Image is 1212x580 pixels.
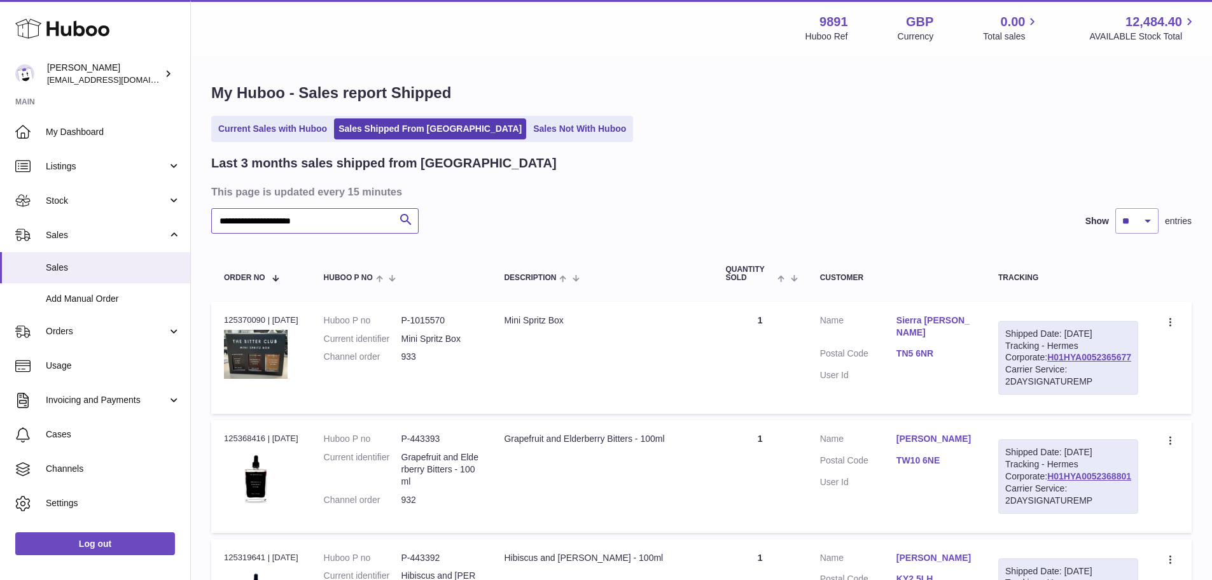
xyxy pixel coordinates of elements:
dt: Postal Code [820,455,896,470]
td: 1 [713,420,807,532]
div: Tracking - Hermes Corporate: [998,439,1138,513]
span: [EMAIL_ADDRESS][DOMAIN_NAME] [47,74,187,85]
dt: Huboo P no [324,315,401,327]
dd: P-443392 [401,552,479,564]
span: Order No [224,274,265,282]
span: Add Manual Order [46,293,181,305]
div: Carrier Service: 2DAYSIGNATUREMP [1005,483,1131,507]
span: AVAILABLE Stock Total [1089,31,1197,43]
dt: Huboo P no [324,433,401,445]
dt: Name [820,315,896,342]
a: Sierra [PERSON_NAME] [896,315,973,339]
span: Usage [46,360,181,372]
span: Sales [46,229,167,241]
a: [PERSON_NAME] [896,552,973,564]
td: 1 [713,302,807,414]
div: Mini Spritz Box [504,315,700,327]
div: Tracking - Hermes Corporate: [998,321,1138,395]
div: Hibiscus and [PERSON_NAME] - 100ml [504,552,700,564]
dd: P-1015570 [401,315,479,327]
span: Sales [46,262,181,274]
h3: This page is updated every 15 minutes [211,185,1188,199]
span: Listings [46,160,167,173]
div: 125319641 | [DATE] [224,552,298,563]
div: 125370090 | [DATE] [224,315,298,326]
dd: Mini Spritz Box [401,333,479,345]
span: Stock [46,195,167,207]
dt: Name [820,552,896,567]
div: Customer [820,274,973,282]
a: TW10 6NE [896,455,973,467]
img: 1653476749.jpg [224,449,288,513]
dt: Current identifier [324,451,401,488]
div: Tracking [998,274,1138,282]
span: Description [504,274,556,282]
span: Orders [46,325,167,337]
a: H01HYA0052365677 [1047,352,1131,362]
span: Channels [46,463,181,475]
span: Settings [46,497,181,509]
dt: Current identifier [324,333,401,345]
dd: Grapefruit and Elderberry Bitters - 100ml [401,451,479,488]
a: Sales Shipped From [GEOGRAPHIC_DATA] [334,118,526,139]
img: internalAdmin-9891@internal.huboo.com [15,64,34,83]
img: 98911729770131.jpg [224,330,288,379]
h2: Last 3 months sales shipped from [GEOGRAPHIC_DATA] [211,155,557,172]
span: entries [1165,215,1192,227]
dd: 932 [401,494,479,506]
strong: 9891 [819,13,848,31]
dt: Channel order [324,494,401,506]
label: Show [1085,215,1109,227]
dt: Postal Code [820,348,896,363]
h1: My Huboo - Sales report Shipped [211,83,1192,103]
dd: P-443393 [401,433,479,445]
div: Grapefruit and Elderberry Bitters - 100ml [504,433,700,445]
dt: Channel order [324,351,401,363]
dt: User Id [820,476,896,488]
div: Carrier Service: 2DAYSIGNATUREMP [1005,364,1131,388]
span: Invoicing and Payments [46,394,167,406]
a: H01HYA0052368801 [1047,471,1131,481]
a: [PERSON_NAME] [896,433,973,445]
div: [PERSON_NAME] [47,62,162,86]
div: Shipped Date: [DATE] [1005,565,1131,577]
span: 12,484.40 [1125,13,1182,31]
dt: Huboo P no [324,552,401,564]
a: 12,484.40 AVAILABLE Stock Total [1089,13,1197,43]
a: Current Sales with Huboo [214,118,331,139]
div: Shipped Date: [DATE] [1005,328,1131,340]
strong: GBP [906,13,933,31]
div: Currency [898,31,934,43]
span: Total sales [983,31,1040,43]
span: 0.00 [1001,13,1026,31]
div: Huboo Ref [805,31,848,43]
a: TN5 6NR [896,348,973,360]
a: Sales Not With Huboo [529,118,630,139]
dt: Name [820,433,896,448]
span: Cases [46,428,181,441]
span: My Dashboard [46,126,181,138]
div: Shipped Date: [DATE] [1005,446,1131,458]
dt: User Id [820,369,896,381]
div: 125368416 | [DATE] [224,433,298,444]
a: 0.00 Total sales [983,13,1040,43]
a: Log out [15,532,175,555]
span: Quantity Sold [725,265,774,282]
span: Huboo P no [324,274,373,282]
dd: 933 [401,351,479,363]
